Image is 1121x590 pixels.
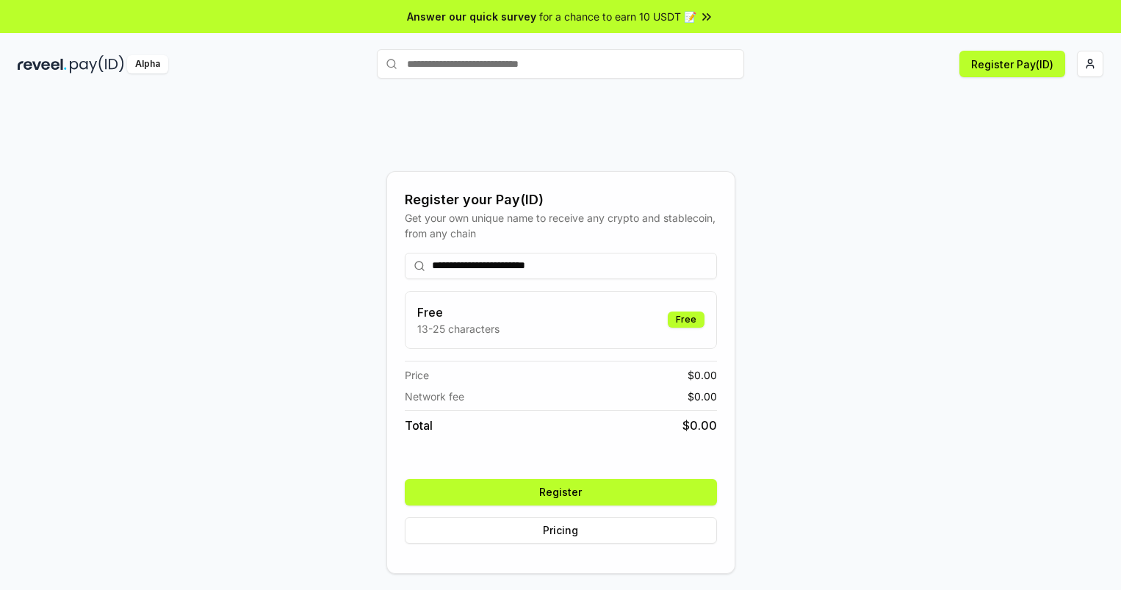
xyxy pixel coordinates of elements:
[405,367,429,383] span: Price
[539,9,696,24] span: for a chance to earn 10 USDT 📝
[407,9,536,24] span: Answer our quick survey
[405,417,433,434] span: Total
[417,303,500,321] h3: Free
[405,479,717,506] button: Register
[688,389,717,404] span: $ 0.00
[417,321,500,337] p: 13-25 characters
[70,55,124,73] img: pay_id
[688,367,717,383] span: $ 0.00
[405,190,717,210] div: Register your Pay(ID)
[127,55,168,73] div: Alpha
[405,517,717,544] button: Pricing
[405,389,464,404] span: Network fee
[682,417,717,434] span: $ 0.00
[18,55,67,73] img: reveel_dark
[668,312,704,328] div: Free
[959,51,1065,77] button: Register Pay(ID)
[405,210,717,241] div: Get your own unique name to receive any crypto and stablecoin, from any chain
